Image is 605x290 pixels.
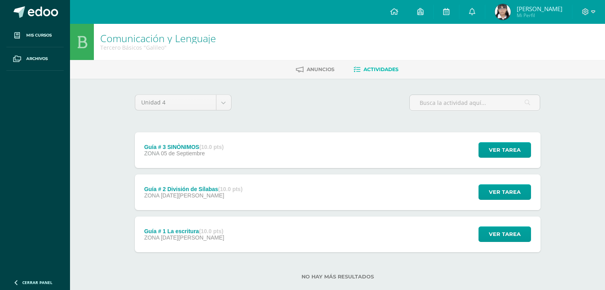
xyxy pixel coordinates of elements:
[135,274,541,280] label: No hay más resultados
[100,31,216,45] a: Comunicación y Lenguaje
[22,280,53,285] span: Cerrar panel
[199,144,224,150] strong: (10.0 pts)
[6,24,64,47] a: Mis cursos
[296,63,335,76] a: Anuncios
[364,66,399,72] span: Actividades
[479,184,531,200] button: Ver tarea
[135,95,231,110] a: Unidad 4
[199,228,223,234] strong: (10.0 pts)
[6,47,64,71] a: Archivos
[144,234,159,241] span: ZONA
[161,234,224,241] span: [DATE][PERSON_NAME]
[218,186,242,192] strong: (10.0 pts)
[479,226,531,242] button: Ver tarea
[144,192,159,199] span: ZONA
[517,12,562,19] span: Mi Perfil
[489,143,521,157] span: Ver tarea
[161,192,224,199] span: [DATE][PERSON_NAME]
[144,228,224,234] div: Guía # 1 La escritura
[141,95,210,110] span: Unidad 4
[26,32,52,39] span: Mis cursos
[144,150,159,157] span: ZONA
[354,63,399,76] a: Actividades
[100,33,216,44] h1: Comunicación y Lenguaje
[144,144,224,150] div: Guía # 3 SINÒNIMOS
[410,95,540,110] input: Busca la actividad aquí...
[26,56,48,62] span: Archivos
[307,66,335,72] span: Anuncios
[495,4,511,20] img: f133058c8d778e86636dc9693ed7cb68.png
[479,142,531,158] button: Ver tarea
[144,186,242,192] div: Guía # 2 División de Sílabas
[489,185,521,199] span: Ver tarea
[161,150,205,157] span: 05 de Septiembre
[517,5,562,13] span: [PERSON_NAME]
[489,227,521,242] span: Ver tarea
[100,44,216,51] div: Tercero Básicos 'Galileo'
